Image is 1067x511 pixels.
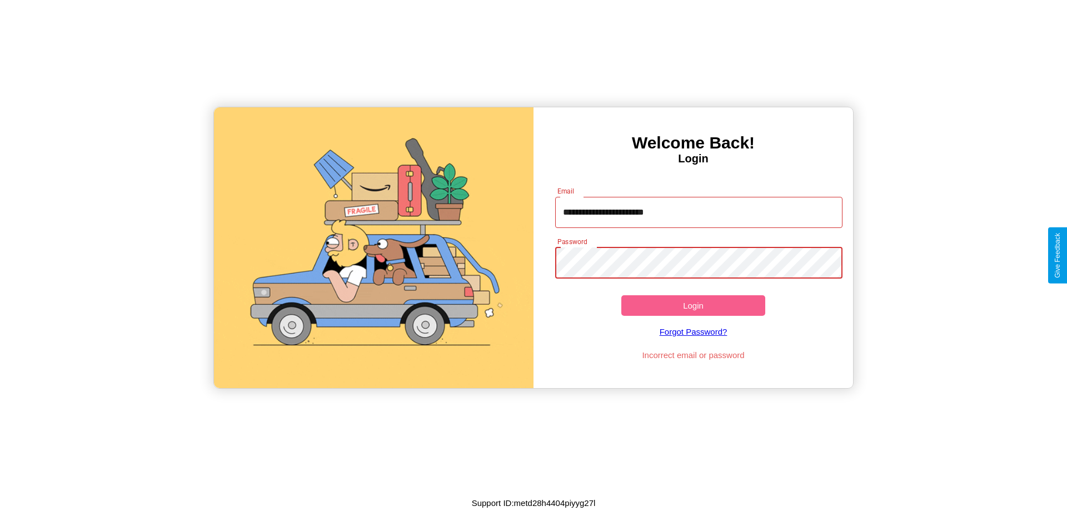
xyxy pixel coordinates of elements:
[557,186,575,196] label: Email
[533,152,853,165] h4: Login
[550,316,837,348] a: Forgot Password?
[550,348,837,363] p: Incorrect email or password
[621,295,765,316] button: Login
[533,133,853,152] h3: Welcome Back!
[472,495,596,510] p: Support ID: metd28h4404piyyg27l
[1054,233,1061,278] div: Give Feedback
[214,107,533,388] img: gif
[557,237,587,246] label: Password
